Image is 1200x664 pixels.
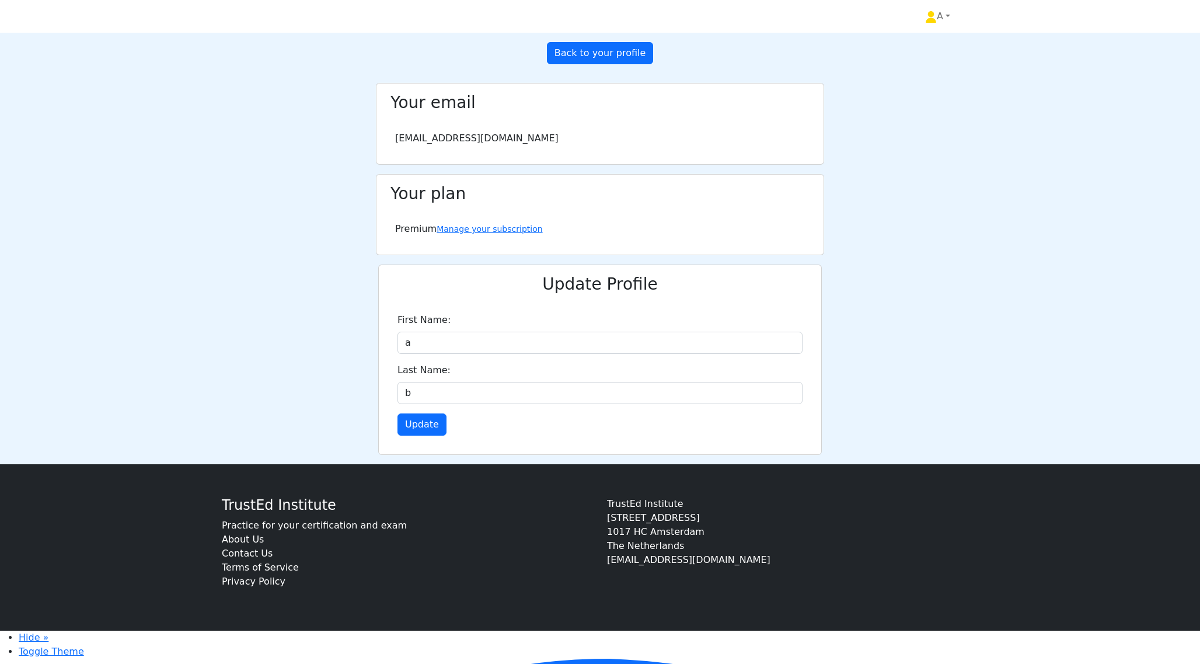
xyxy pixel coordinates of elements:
a: A [897,5,978,28]
button: Update [397,413,446,436]
h3: Update Profile [388,274,812,294]
a: Manage your subscription [437,224,542,234]
div: [EMAIL_ADDRESS][DOMAIN_NAME] [395,131,805,145]
h3: Your email [386,93,814,113]
a: Contact Us [222,548,273,559]
h4: TrustEd Institute [222,497,593,514]
h3: Your plan [386,184,814,204]
label: First Name: [397,313,451,327]
a: Terms of Service [222,562,299,573]
a: Practice for your certification and exam [222,520,407,531]
a: About Us [222,534,264,545]
div: Premium [395,222,805,236]
a: Hide » [19,632,48,643]
div: TrustEd Institute [STREET_ADDRESS] 1017 HC Amsterdam The Netherlands [EMAIL_ADDRESS][DOMAIN_NAME] [600,497,985,598]
a: Privacy Policy [222,576,285,587]
a: Back to your profile [547,42,654,64]
label: Last Name: [397,363,451,377]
